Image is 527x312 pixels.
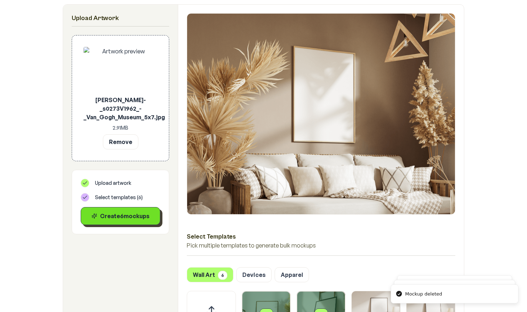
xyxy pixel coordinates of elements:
[218,271,227,280] span: 6
[95,194,143,201] span: Select templates ( 6 )
[187,232,455,241] h3: Select Templates
[84,96,157,121] p: [PERSON_NAME]-_s0273V1962_-_Van_Gogh_Museum_5x7.jpg
[84,47,157,93] img: Artwork preview
[95,179,131,187] span: Upload artwork
[187,241,455,250] p: Pick multiple templates to generate bulk mockups
[72,13,169,23] h2: Upload Artwork
[187,267,233,282] button: Wall Art6
[84,124,157,131] p: 2.91 MB
[81,207,160,225] button: Create6mockups
[103,134,138,149] button: Remove
[87,212,154,220] div: Create 6 mockup s
[275,267,309,282] button: Apparel
[405,291,442,298] div: Mockup deleted
[187,14,455,214] img: Framed Poster 8
[236,267,272,282] button: Devices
